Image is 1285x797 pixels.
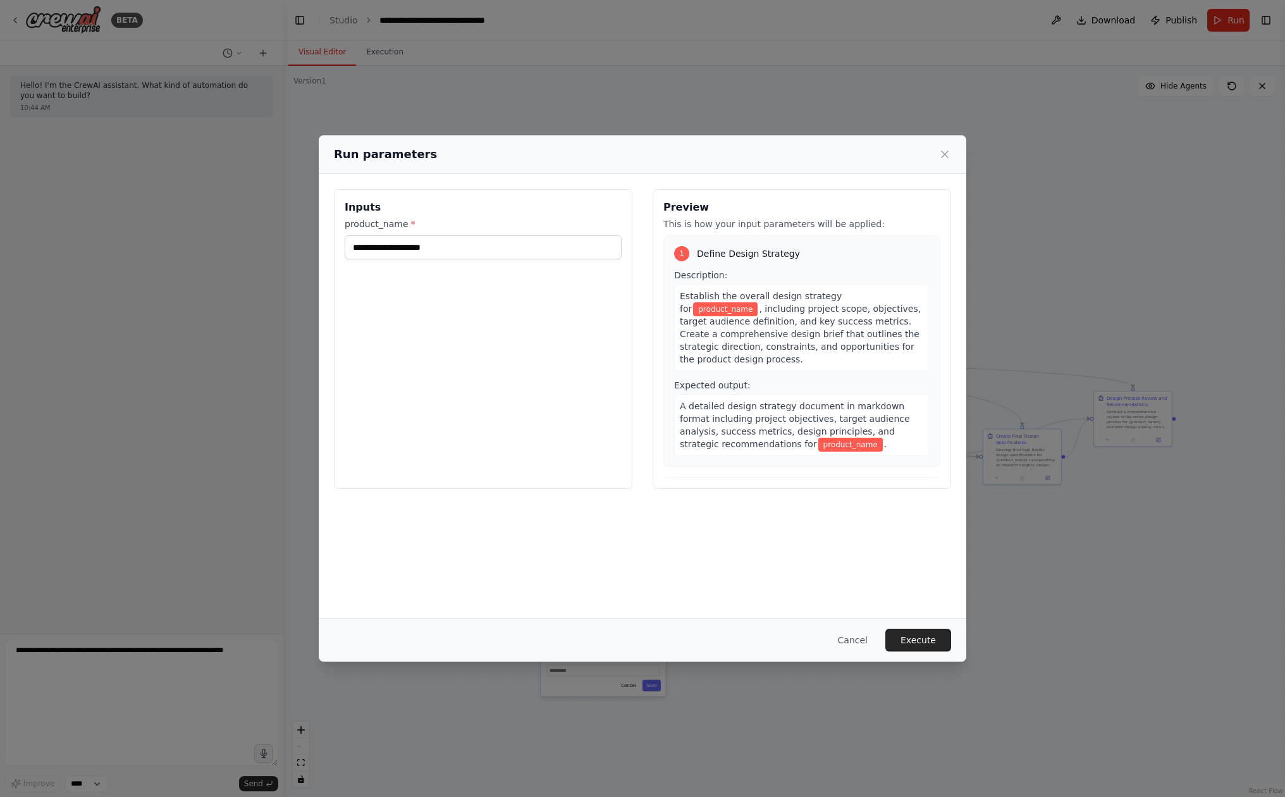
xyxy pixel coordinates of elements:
span: Expected output: [674,380,751,390]
span: Variable: product_name [818,438,883,452]
label: product_name [345,218,622,230]
h3: Preview [663,200,940,215]
span: Establish the overall design strategy for [680,291,842,314]
span: Variable: product_name [693,302,758,316]
span: Description: [674,270,727,280]
button: Execute [885,629,951,652]
div: 1 [674,246,689,261]
span: A detailed design strategy document in markdown format including project objectives, target audie... [680,401,910,449]
span: , including project scope, objectives, target audience definition, and key success metrics. Creat... [680,304,921,364]
span: . [884,439,887,449]
span: Define Design Strategy [697,247,800,260]
p: This is how your input parameters will be applied: [663,218,940,230]
button: Cancel [828,629,878,652]
h3: Inputs [345,200,622,215]
h2: Run parameters [334,145,437,163]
